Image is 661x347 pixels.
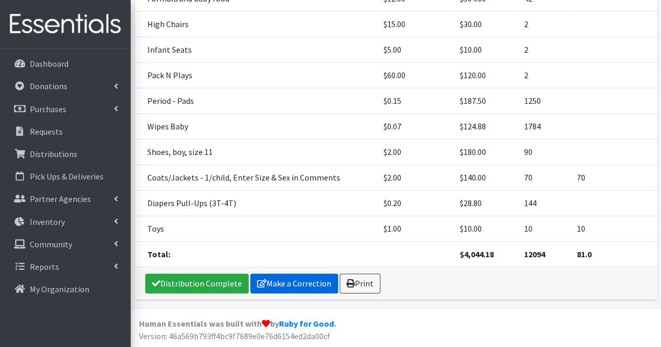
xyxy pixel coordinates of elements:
[135,11,377,37] td: High Chairs
[30,81,67,91] p: Donations
[460,249,494,259] strong: $4,044.18
[4,76,126,97] a: Donations
[135,114,377,139] td: Wipes Baby
[454,216,518,242] td: $10.00
[30,217,65,227] p: Inventory
[377,114,454,139] td: $0.07
[4,188,126,209] a: Partner Agencies
[4,166,126,187] a: Pick Ups & Deliveries
[139,318,336,328] strong: Human Essentials was built with by .
[4,121,126,142] a: Requests
[518,216,571,242] td: 10
[135,165,377,190] td: Coats/Jackets - 1/child, Enter Size & Sex in Comments
[454,37,518,63] td: $10.00
[4,211,126,232] a: Inventory
[377,11,454,37] td: $15.00
[30,58,68,69] p: Dashboard
[518,190,571,216] td: 144
[4,256,126,277] a: Reports
[147,249,170,259] strong: Total:
[454,190,518,216] td: $28.80
[576,249,591,259] strong: 81.0
[4,99,126,119] a: Purchases
[4,143,126,164] a: Distributions
[454,88,518,114] td: $187.50
[518,139,571,165] td: 90
[30,194,91,204] p: Partner Agencies
[135,88,377,114] td: Period - Pads
[454,63,518,88] td: $120.00
[4,279,126,300] a: My Organization
[30,284,89,294] p: My Organization
[30,171,103,182] p: Pick Ups & Deliveries
[30,126,63,137] p: Requests
[139,330,330,341] span: Version: 46a569b793ff4bc9f7689e0e76d6154ed2da00cf
[570,216,657,242] td: 10
[524,249,545,259] strong: 12094
[377,37,454,63] td: $5.00
[454,114,518,139] td: $124.88
[4,7,126,42] img: HumanEssentials
[518,37,571,63] td: 2
[377,139,454,165] td: $2.00
[454,11,518,37] td: $30.00
[135,37,377,63] td: Infant Seats
[4,234,126,255] a: Community
[377,190,454,216] td: $0.20
[4,53,126,74] a: Dashboard
[250,273,338,293] a: Make a Correction
[377,88,454,114] td: $0.15
[377,216,454,242] td: $1.00
[570,165,657,190] td: 70
[30,239,72,249] p: Community
[377,63,454,88] td: $60.00
[30,104,66,114] p: Purchases
[454,165,518,190] td: $140.00
[135,190,377,216] td: Diapers Pull-Ups (3T-4T)
[518,165,571,190] td: 70
[135,63,377,88] td: Pack N Plays
[30,149,77,159] p: Distributions
[135,216,377,242] td: Toys
[518,11,571,37] td: 2
[518,63,571,88] td: 2
[518,114,571,139] td: 1784
[30,261,59,272] p: Reports
[340,273,380,293] a: Print
[454,139,518,165] td: $180.00
[135,139,377,165] td: Shoes, boy, size 11
[279,318,334,328] a: Ruby for Good
[518,88,571,114] td: 1250
[145,273,249,293] a: Distribution Complete
[377,165,454,190] td: $2.00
